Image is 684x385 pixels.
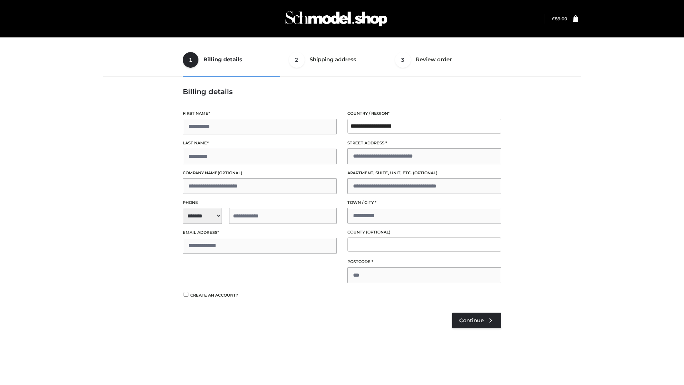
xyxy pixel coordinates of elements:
[347,229,501,236] label: County
[459,317,484,324] span: Continue
[347,199,501,206] label: Town / City
[347,110,501,117] label: Country / Region
[413,170,437,175] span: (optional)
[283,5,390,33] img: Schmodel Admin 964
[183,87,501,96] h3: Billing details
[190,293,238,298] span: Create an account?
[347,170,501,176] label: Apartment, suite, unit, etc.
[366,230,390,235] span: (optional)
[183,199,337,206] label: Phone
[183,229,337,236] label: Email address
[552,16,567,21] bdi: 89.00
[552,16,567,21] a: £89.00
[552,16,555,21] span: £
[347,140,501,147] label: Street address
[183,140,337,147] label: Last name
[183,110,337,117] label: First name
[218,170,242,175] span: (optional)
[452,313,501,328] a: Continue
[183,170,337,176] label: Company name
[183,292,189,297] input: Create an account?
[347,258,501,265] label: Postcode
